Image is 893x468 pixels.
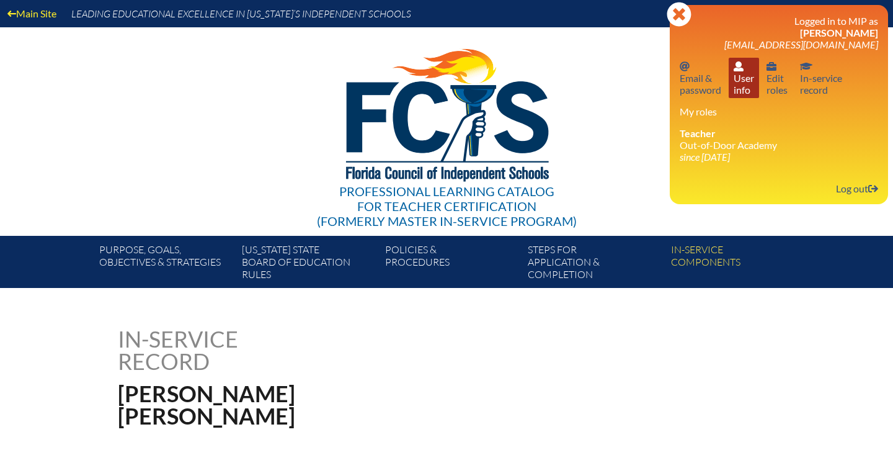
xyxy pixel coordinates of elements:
[680,15,878,50] h3: Logged in to MIP as
[680,151,730,163] i: since [DATE]
[680,106,878,117] h3: My roles
[523,241,665,288] a: Steps forapplication & completion
[724,38,878,50] span: [EMAIL_ADDRESS][DOMAIN_NAME]
[357,199,536,214] span: for Teacher Certification
[766,61,776,71] svg: User info
[762,58,793,98] a: User infoEditroles
[118,328,368,372] h1: In-service record
[312,25,582,231] a: Professional Learning Catalog for Teacher Certification(formerly Master In-service Program)
[734,61,744,71] svg: User info
[729,58,759,98] a: User infoUserinfo
[800,27,878,38] span: [PERSON_NAME]
[831,180,883,197] a: Log outLog out
[675,58,726,98] a: Email passwordEmail &password
[319,27,575,197] img: FCISlogo221.eps
[680,127,878,163] li: Out-of-Door Academy
[118,382,525,427] h1: [PERSON_NAME] [PERSON_NAME]
[94,241,237,288] a: Purpose, goals,objectives & strategies
[868,184,878,194] svg: Log out
[380,241,523,288] a: Policies &Procedures
[795,58,847,98] a: In-service recordIn-servicerecord
[666,241,809,288] a: In-servicecomponents
[2,5,61,22] a: Main Site
[237,241,380,288] a: [US_STATE] StateBoard of Education rules
[667,2,691,27] svg: Close
[680,61,690,71] svg: Email password
[317,184,577,228] div: Professional Learning Catalog (formerly Master In-service Program)
[680,127,716,139] span: Teacher
[800,61,812,71] svg: In-service record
